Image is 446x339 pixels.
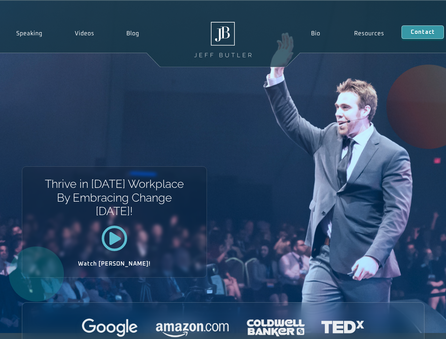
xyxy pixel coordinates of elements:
a: Videos [59,25,111,42]
a: Blog [110,25,155,42]
h1: Thrive in [DATE] Workplace By Embracing Change [DATE]! [44,177,184,218]
span: Contact [411,29,435,35]
a: Bio [294,25,337,42]
nav: Menu [294,25,401,42]
h2: Watch [PERSON_NAME]! [47,261,182,267]
a: Contact [402,25,444,39]
a: Resources [337,25,402,42]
